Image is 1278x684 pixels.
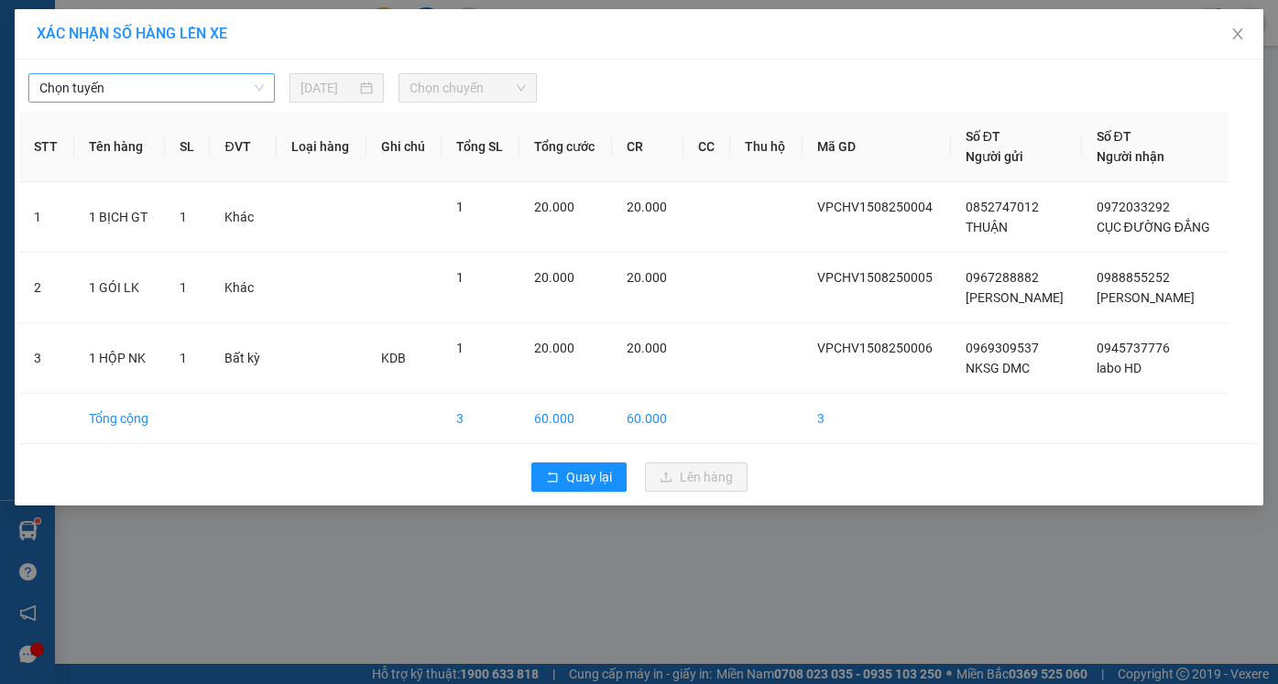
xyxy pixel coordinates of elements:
span: THUẬN [966,220,1008,234]
button: rollbackQuay lại [531,462,627,492]
span: 1 [456,270,464,285]
td: 3 [19,323,74,394]
img: logo [6,11,88,92]
span: [PERSON_NAME] [1097,290,1195,305]
td: Khác [210,253,277,323]
td: 60.000 [612,394,683,444]
th: SL [165,112,210,182]
span: labo HD [1097,361,1141,375]
th: CC [683,112,730,182]
span: 0967288882 [966,270,1039,285]
th: Tổng cước [519,112,612,182]
input: 15/08/2025 [300,78,356,98]
span: 1 [180,210,187,224]
span: 0852747012 [966,200,1039,214]
span: 0969309537 [966,341,1039,355]
span: rollback [546,471,559,485]
strong: ĐỒNG PHƯỚC [145,10,251,26]
span: Quay lại [566,467,612,487]
span: 20.000 [534,341,574,355]
span: VPCHV1508250006 [92,116,202,130]
th: ĐVT [210,112,277,182]
span: VPCHV1508250006 [817,341,933,355]
th: Tổng SL [442,112,519,182]
span: 1 [456,200,464,214]
span: NKSG DMC [966,361,1030,375]
span: 20.000 [627,341,667,355]
td: Tổng cộng [74,394,166,444]
span: 20.000 [627,270,667,285]
span: close [1230,27,1245,41]
td: Bất kỳ [210,323,277,394]
span: Số ĐT [966,129,1000,144]
th: CR [612,112,683,182]
span: CỤC ĐƯỜNG ĐẮNG [1097,220,1210,234]
span: 1 [180,280,187,295]
th: Ghi chú [366,112,442,182]
span: XÁC NHẬN SỐ HÀNG LÊN XE [37,25,227,42]
span: Số ĐT [1097,129,1131,144]
td: 1 GÓI LK [74,253,166,323]
span: [PERSON_NAME]: [5,118,202,129]
td: 3 [803,394,951,444]
td: 3 [442,394,519,444]
span: ----------------------------------------- [49,99,224,114]
td: 60.000 [519,394,612,444]
td: 1 BỊCH GT [74,182,166,253]
th: Thu hộ [730,112,802,182]
td: 1 [19,182,74,253]
button: Close [1212,9,1263,60]
span: Người nhận [1097,149,1164,164]
span: KDB [381,351,406,365]
th: Loại hàng [277,112,366,182]
th: STT [19,112,74,182]
span: VPCHV1508250004 [817,200,933,214]
span: 0972033292 [1097,200,1170,214]
th: Tên hàng [74,112,166,182]
span: Hotline: 19001152 [145,81,224,92]
span: Người gửi [966,149,1023,164]
button: uploadLên hàng [645,462,748,492]
span: VPCHV1508250005 [817,270,933,285]
td: Khác [210,182,277,253]
span: [PERSON_NAME] [966,290,1064,305]
span: In ngày: [5,133,112,144]
span: 20.000 [627,200,667,214]
span: 1 [456,341,464,355]
span: Bến xe [GEOGRAPHIC_DATA] [145,29,246,52]
span: 0988855252 [1097,270,1170,285]
span: Chọn chuyến [410,74,525,102]
span: 07:15:38 [DATE] [40,133,112,144]
td: 2 [19,253,74,323]
th: Mã GD [803,112,951,182]
span: 0945737776 [1097,341,1170,355]
span: 20.000 [534,200,574,214]
span: 20.000 [534,270,574,285]
span: 01 Võ Văn Truyện, KP.1, Phường 2 [145,55,252,78]
span: Chọn tuyến [39,74,264,102]
span: 1 [180,351,187,365]
td: 1 HỘP NK [74,323,166,394]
